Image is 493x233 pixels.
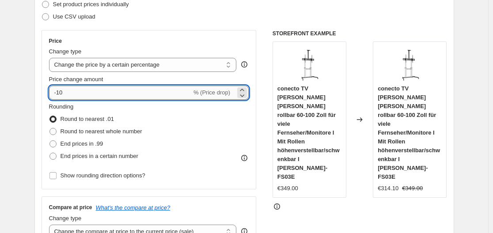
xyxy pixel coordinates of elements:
[277,184,298,193] div: €349.00
[49,76,103,83] span: Price change amount
[49,48,82,55] span: Change type
[96,204,171,211] button: What's the compare at price?
[49,86,192,100] input: -15
[49,103,74,110] span: Rounding
[49,215,82,222] span: Change type
[61,128,142,135] span: Round to nearest whole number
[193,89,230,96] span: % (Price drop)
[53,1,129,8] span: Set product prices individually
[392,46,428,82] img: 61DPPdPsJIL_80x.jpg
[61,116,114,122] span: Round to nearest .01
[277,85,340,180] span: conecto TV [PERSON_NAME] [PERSON_NAME] rollbar 60-100 Zoll für viele Fernseher/Monitore I Mit Rol...
[240,60,249,69] div: help
[61,140,103,147] span: End prices in .99
[292,46,327,82] img: 61DPPdPsJIL_80x.jpg
[61,172,145,179] span: Show rounding direction options?
[49,38,62,45] h3: Price
[61,153,138,159] span: End prices in a certain number
[378,85,440,180] span: conecto TV [PERSON_NAME] [PERSON_NAME] rollbar 60-100 Zoll für viele Fernseher/Monitore I Mit Rol...
[53,13,95,20] span: Use CSV upload
[402,184,423,193] strike: €349.00
[49,204,92,211] h3: Compare at price
[273,30,447,37] h6: STOREFRONT EXAMPLE
[378,184,398,193] div: €314.10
